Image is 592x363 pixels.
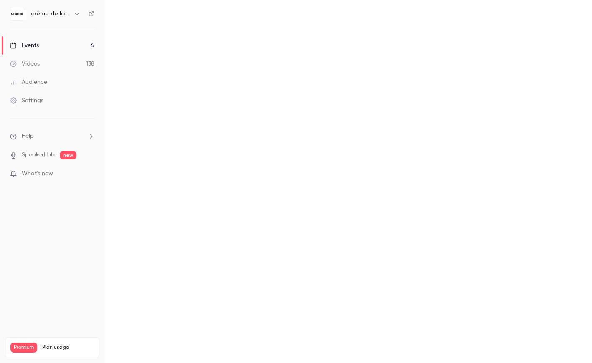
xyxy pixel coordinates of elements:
[84,170,94,178] iframe: Noticeable Trigger
[31,10,70,18] h6: crème de la crème
[10,60,40,68] div: Videos
[10,7,24,20] img: crème de la crème
[10,41,39,50] div: Events
[10,343,37,353] span: Premium
[22,132,34,141] span: Help
[10,78,47,86] div: Audience
[10,132,94,141] li: help-dropdown-opener
[60,151,76,159] span: new
[22,151,55,159] a: SpeakerHub
[10,96,43,105] div: Settings
[42,344,94,351] span: Plan usage
[22,169,53,178] span: What's new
